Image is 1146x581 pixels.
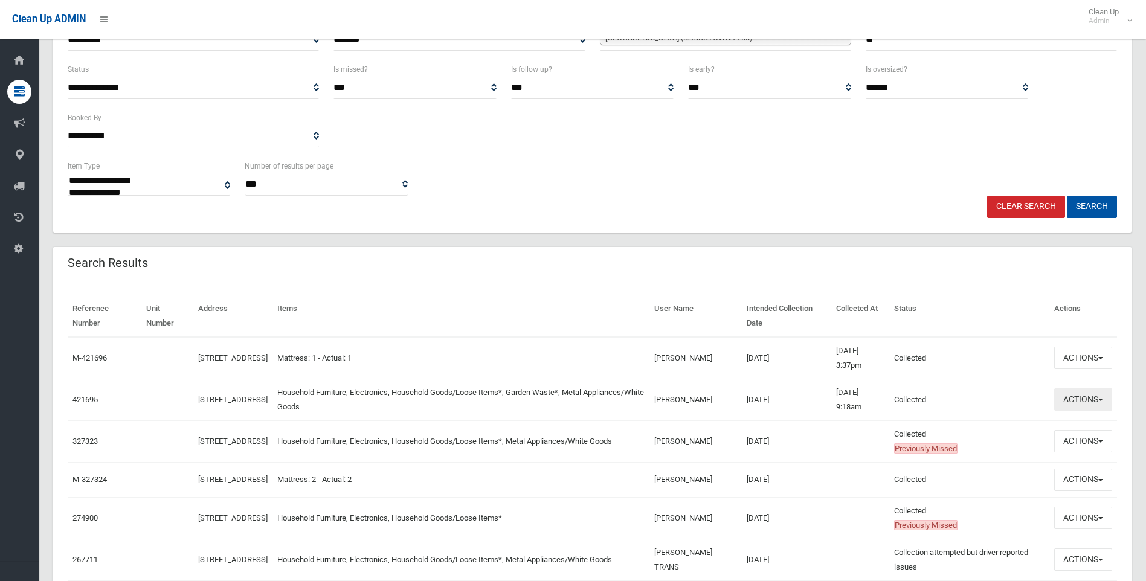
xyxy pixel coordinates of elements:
td: [PERSON_NAME] [649,462,742,497]
td: [PERSON_NAME] [649,420,742,462]
td: Mattress: 2 - Actual: 2 [272,462,650,497]
td: Collected [889,497,1049,539]
td: [DATE] [742,497,831,539]
a: 327323 [72,437,98,446]
span: Previously Missed [894,443,958,454]
a: [STREET_ADDRESS] [198,513,268,522]
td: Collected [889,420,1049,462]
th: Actions [1049,295,1117,337]
td: [DATE] [742,539,831,580]
button: Search [1067,196,1117,218]
td: Household Furniture, Electronics, Household Goods/Loose Items*, Metal Appliances/White Goods [272,539,650,580]
a: Clear Search [987,196,1065,218]
th: Unit Number [141,295,193,337]
span: Previously Missed [894,520,958,530]
a: [STREET_ADDRESS] [198,475,268,484]
th: Intended Collection Date [742,295,831,337]
td: [PERSON_NAME] [649,337,742,379]
th: User Name [649,295,742,337]
a: 274900 [72,513,98,522]
span: Clean Up ADMIN [12,13,86,25]
span: Clean Up [1083,7,1131,25]
td: Collected [889,462,1049,497]
th: Items [272,295,650,337]
label: Status [68,63,89,76]
th: Reference Number [68,295,141,337]
td: Household Furniture, Electronics, Household Goods/Loose Items*, Garden Waste*, Metal Appliances/W... [272,379,650,420]
a: M-421696 [72,353,107,362]
header: Search Results [53,251,163,275]
button: Actions [1054,548,1112,571]
td: [PERSON_NAME] [649,379,742,420]
label: Is follow up? [511,63,552,76]
td: [DATE] 9:18am [831,379,889,420]
button: Actions [1054,507,1112,529]
a: [STREET_ADDRESS] [198,395,268,404]
label: Is early? [688,63,715,76]
label: Item Type [68,159,100,173]
label: Is oversized? [866,63,907,76]
td: Collected [889,337,1049,379]
th: Status [889,295,1049,337]
small: Admin [1089,16,1119,25]
button: Actions [1054,469,1112,491]
td: Mattress: 1 - Actual: 1 [272,337,650,379]
a: [STREET_ADDRESS] [198,555,268,564]
label: Booked By [68,111,101,124]
th: Collected At [831,295,889,337]
a: 421695 [72,395,98,404]
td: [DATE] [742,462,831,497]
td: [PERSON_NAME] [649,497,742,539]
button: Actions [1054,388,1112,411]
td: [DATE] 3:37pm [831,337,889,379]
td: [PERSON_NAME] TRANS [649,539,742,580]
a: 267711 [72,555,98,564]
td: Household Furniture, Electronics, Household Goods/Loose Items*, Metal Appliances/White Goods [272,420,650,462]
td: [DATE] [742,420,831,462]
td: [DATE] [742,337,831,379]
th: Address [193,295,272,337]
td: Household Furniture, Electronics, Household Goods/Loose Items* [272,497,650,539]
label: Number of results per page [245,159,333,173]
button: Actions [1054,430,1112,452]
td: Collected [889,379,1049,420]
td: Collection attempted but driver reported issues [889,539,1049,580]
td: [DATE] [742,379,831,420]
button: Actions [1054,347,1112,369]
label: Is missed? [333,63,368,76]
a: [STREET_ADDRESS] [198,437,268,446]
a: M-327324 [72,475,107,484]
a: [STREET_ADDRESS] [198,353,268,362]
